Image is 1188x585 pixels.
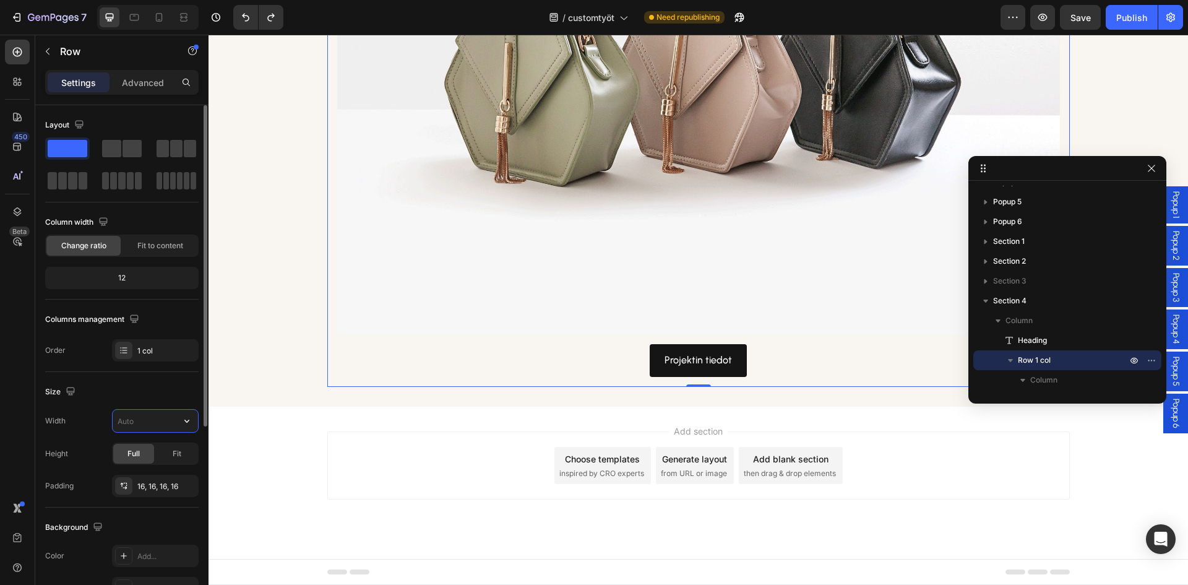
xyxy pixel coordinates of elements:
[233,5,283,30] div: Undo/Redo
[356,418,431,431] div: Choose templates
[61,240,106,251] span: Change ratio
[961,238,973,267] span: Popup 3
[535,433,627,444] span: then drag & drop elements
[45,550,64,561] div: Color
[45,448,68,459] div: Height
[993,275,1027,287] span: Section 3
[81,10,87,25] p: 7
[45,384,78,401] div: Size
[454,418,519,431] div: Generate layout
[12,132,30,142] div: 450
[45,480,74,492] div: Padding
[137,481,196,492] div: 16, 16, 16, 16
[9,227,30,236] div: Beta
[137,551,196,562] div: Add...
[1018,354,1051,366] span: Row 1 col
[1106,5,1158,30] button: Publish
[562,11,566,24] span: /
[1030,374,1057,386] span: Column
[961,157,973,184] span: Popup 1
[113,410,198,432] input: Auto
[45,415,66,427] div: Width
[441,310,538,342] a: Projektin tiedot
[45,345,66,356] div: Order
[993,295,1027,307] span: Section 4
[656,12,720,23] span: Need republishing
[48,269,196,287] div: 12
[993,255,1026,267] span: Section 2
[45,214,111,231] div: Column width
[61,76,96,89] p: Settings
[45,311,142,328] div: Columns management
[127,448,140,459] span: Full
[1070,12,1091,23] span: Save
[568,11,614,24] span: customtyöt
[961,196,973,226] span: Popup 2
[137,345,196,357] div: 1 col
[544,418,620,431] div: Add blank section
[961,322,973,352] span: Popup 5
[60,44,165,59] p: Row
[5,5,92,30] button: 7
[1060,5,1101,30] button: Save
[961,280,973,310] span: Popup 4
[122,76,164,89] p: Advanced
[209,35,1188,585] iframe: Design area
[1116,11,1147,24] div: Publish
[993,196,1022,208] span: Popup 5
[1018,334,1047,347] span: Heading
[137,240,183,251] span: Fit to content
[1005,314,1033,327] span: Column
[351,433,436,444] span: inspired by CRO experts
[1146,524,1176,554] div: Open Intercom Messenger
[452,433,519,444] span: from URL or image
[456,317,523,335] p: Projektin tiedot
[993,215,1022,228] span: Popup 6
[993,235,1025,248] span: Section 1
[961,364,973,394] span: Popup 6
[173,448,181,459] span: Fit
[45,519,105,536] div: Background
[45,117,87,134] div: Layout
[460,390,519,403] span: Add section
